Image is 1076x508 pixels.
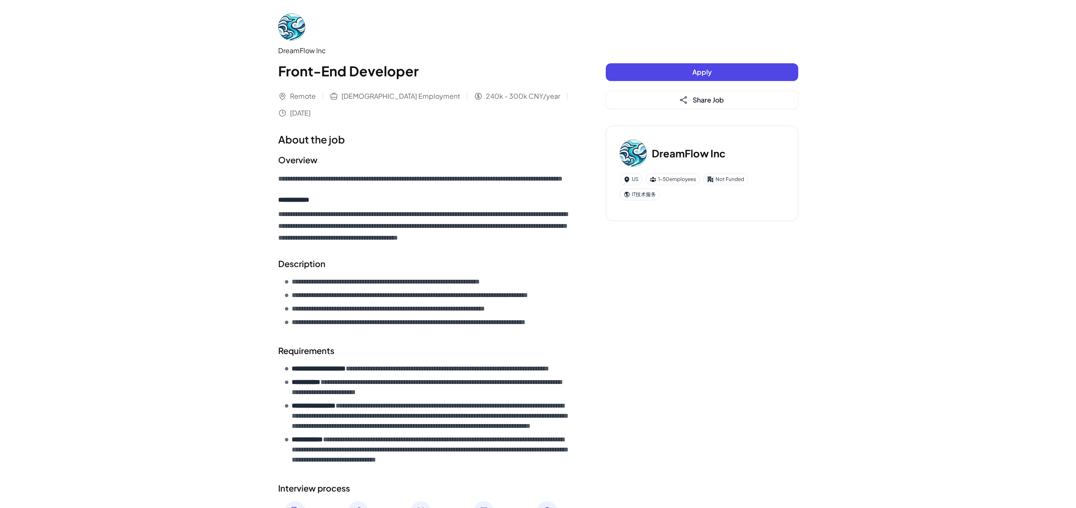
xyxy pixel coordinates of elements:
div: 1-50 employees [646,173,700,185]
h2: Requirements [278,344,572,357]
h3: DreamFlow Inc [652,146,726,161]
div: Not Funded [703,173,748,185]
span: Apply [692,68,712,76]
img: Dr [620,140,647,167]
div: IT技术服务 [620,189,660,200]
button: Apply [606,63,798,81]
h2: Description [278,257,572,270]
h1: Front-End Developer [278,61,572,81]
span: [DEMOGRAPHIC_DATA] Employment [342,91,460,101]
img: Dr [278,14,305,41]
span: Remote [290,91,316,101]
span: 240k - 300k CNY/year [486,91,560,101]
button: Share Job [606,91,798,109]
h2: Overview [278,154,572,166]
span: [DATE] [290,108,311,118]
div: DreamFlow Inc [278,46,572,56]
h2: Interview process [278,482,572,494]
div: US [620,173,642,185]
span: Share Job [693,95,724,104]
h1: About the job [278,132,572,147]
